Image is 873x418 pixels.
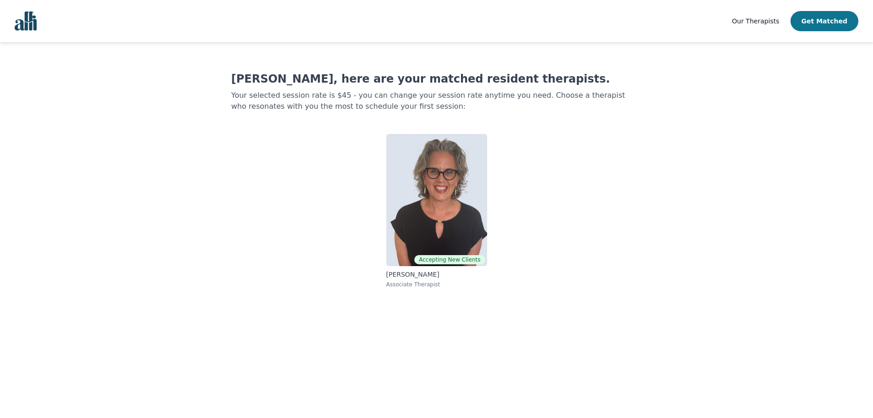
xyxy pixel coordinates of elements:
p: Your selected session rate is $45 - you can change your session rate anytime you need. Choose a t... [231,90,642,112]
span: Accepting New Clients [414,255,485,264]
img: alli logo [15,11,37,31]
a: Our Therapists [732,16,779,27]
a: Susan AlbaumAccepting New Clients[PERSON_NAME]Associate Therapist [379,127,494,295]
span: Our Therapists [732,17,779,25]
p: [PERSON_NAME] [386,270,487,279]
p: Associate Therapist [386,281,487,288]
img: Susan Albaum [386,134,487,266]
button: Get Matched [791,11,858,31]
h1: [PERSON_NAME], here are your matched resident therapists. [231,72,642,86]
